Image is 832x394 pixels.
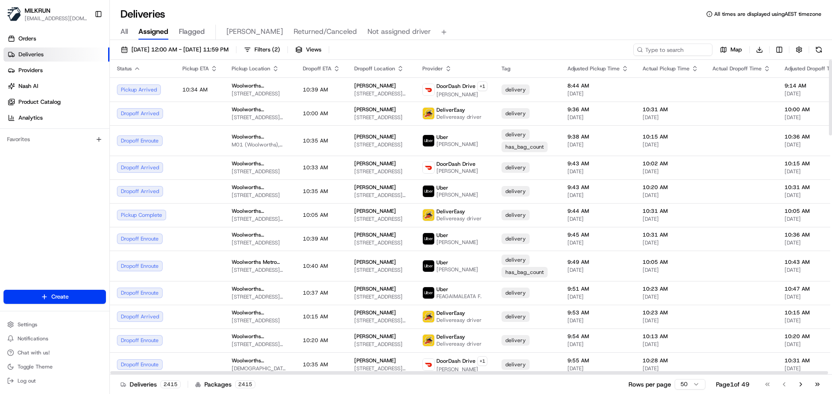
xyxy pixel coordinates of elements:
[643,133,698,140] span: 10:15 AM
[254,46,280,54] span: Filters
[120,26,128,37] span: All
[643,341,698,348] span: [DATE]
[354,82,396,89] span: [PERSON_NAME]
[505,256,526,263] span: delivery
[4,63,109,77] a: Providers
[354,333,396,340] span: [PERSON_NAME]
[354,184,396,191] span: [PERSON_NAME]
[423,108,434,119] img: delivereasy_logo.png
[567,341,629,348] span: [DATE]
[25,6,51,15] button: MILKRUN
[423,287,434,299] img: uber-new-logo.jpeg
[303,289,328,296] span: 10:37 AM
[643,293,698,300] span: [DATE]
[232,133,289,140] span: Woolworths Supermarket AU - The District
[18,363,53,370] span: Toggle Theme
[436,215,482,222] span: Delivereasy driver
[354,266,408,274] span: [STREET_ADDRESS]
[505,188,526,195] span: delivery
[505,212,526,219] span: delivery
[232,141,289,148] span: M01 (Woolworths),[GEOGRAPHIC_DATA], [STREET_ADDRESS]
[436,310,465,317] span: DeliverEasy
[436,366,487,373] span: [PERSON_NAME]
[25,15,87,22] button: [EMAIL_ADDRESS][DOMAIN_NAME]
[354,285,396,292] span: [PERSON_NAME]
[567,82,629,89] span: 8:44 AM
[505,131,526,138] span: delivery
[436,134,448,141] span: Uber
[436,191,478,198] span: [PERSON_NAME]
[4,111,109,125] a: Analytics
[232,239,289,246] span: [STREET_ADDRESS]
[179,26,205,37] span: Flagged
[232,208,289,215] span: Woolworths Supermarket [GEOGRAPHIC_DATA] - [GEOGRAPHIC_DATA]
[303,188,328,195] span: 10:35 AM
[643,215,698,223] span: [DATE]
[567,231,629,238] span: 9:45 AM
[131,46,229,54] span: [DATE] 12:00 AM - [DATE] 11:59 PM
[567,184,629,191] span: 9:43 AM
[567,106,629,113] span: 9:36 AM
[160,380,181,388] div: 2415
[354,141,408,148] span: [STREET_ADDRESS]
[436,106,465,113] span: DeliverEasy
[232,293,289,300] span: [STREET_ADDRESS][PERSON_NAME]
[505,337,526,344] span: delivery
[505,143,544,150] span: has_bag_count
[501,65,510,72] span: Tag
[716,380,749,389] div: Page 1 of 49
[354,309,396,316] span: [PERSON_NAME]
[714,11,821,18] span: All times are displayed using AEST timezone
[18,82,38,90] span: Nash AI
[303,110,328,117] span: 10:00 AM
[505,269,544,276] span: has_bag_count
[232,215,289,223] span: [STREET_ADDRESS][PERSON_NAME]
[643,309,698,316] span: 10:23 AM
[4,318,106,331] button: Settings
[423,359,434,370] img: doordash_logo_v2.png
[303,164,328,171] span: 10:33 AM
[643,168,698,175] span: [DATE]
[18,35,36,43] span: Orders
[567,65,620,72] span: Adjusted Pickup Time
[18,98,61,106] span: Product Catalog
[436,113,482,120] span: Delivereasy driver
[436,317,482,324] span: Delivereasy driver
[120,380,181,389] div: Deliveries
[354,114,408,121] span: [STREET_ADDRESS]
[423,84,434,95] img: doordash_logo_v2.png
[643,357,698,364] span: 10:28 AM
[18,335,48,342] span: Notifications
[354,160,396,167] span: [PERSON_NAME]
[629,380,671,389] p: Rows per page
[436,208,465,215] span: DeliverEasy
[354,133,396,140] span: [PERSON_NAME]
[505,289,526,296] span: delivery
[423,233,434,244] img: uber-new-logo.jpeg
[505,235,526,242] span: delivery
[232,82,289,89] span: Woolworths Supermarket [GEOGRAPHIC_DATA] - [GEOGRAPHIC_DATA]
[232,65,270,72] span: Pickup Location
[505,86,526,93] span: delivery
[18,51,44,58] span: Deliveries
[354,65,395,72] span: Dropoff Location
[303,361,328,368] span: 10:35 AM
[354,259,396,266] span: [PERSON_NAME]
[4,290,106,304] button: Create
[436,168,478,175] span: [PERSON_NAME]
[4,375,106,387] button: Log out
[354,341,408,348] span: [STREET_ADDRESS]
[436,184,448,191] span: Uber
[354,317,408,324] span: [STREET_ADDRESS][PERSON_NAME]
[306,46,321,54] span: Views
[294,26,357,37] span: Returned/Canceled
[423,162,434,173] img: doordash_logo_v2.png
[436,286,448,293] span: Uber
[195,380,255,389] div: Packages
[567,215,629,223] span: [DATE]
[354,192,408,199] span: [STREET_ADDRESS][PERSON_NAME]
[18,349,50,356] span: Chat with us!
[303,212,328,219] span: 10:05 AM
